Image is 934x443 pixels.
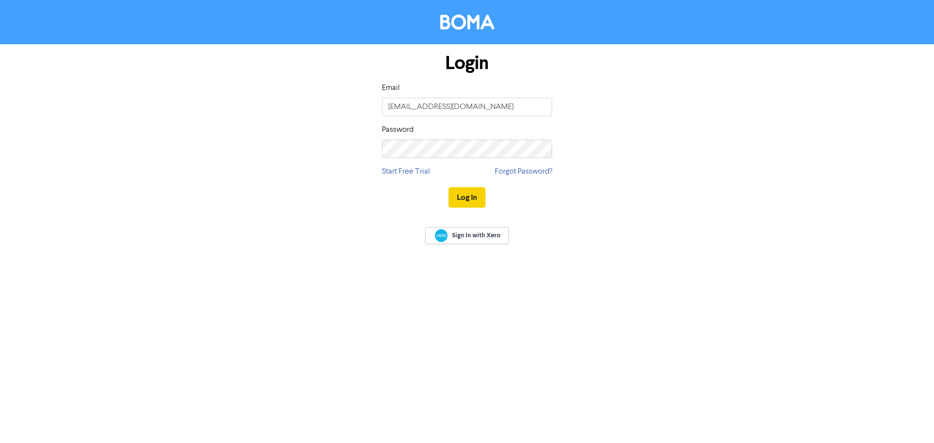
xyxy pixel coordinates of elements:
[425,227,509,244] a: Sign In with Xero
[382,166,430,177] a: Start Free Trial
[495,166,552,177] a: Forgot Password?
[440,15,494,30] img: BOMA Logo
[449,187,485,208] button: Log In
[382,124,413,136] label: Password
[435,229,448,242] img: Xero logo
[452,231,501,240] span: Sign In with Xero
[382,52,552,74] h1: Login
[382,82,400,94] label: Email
